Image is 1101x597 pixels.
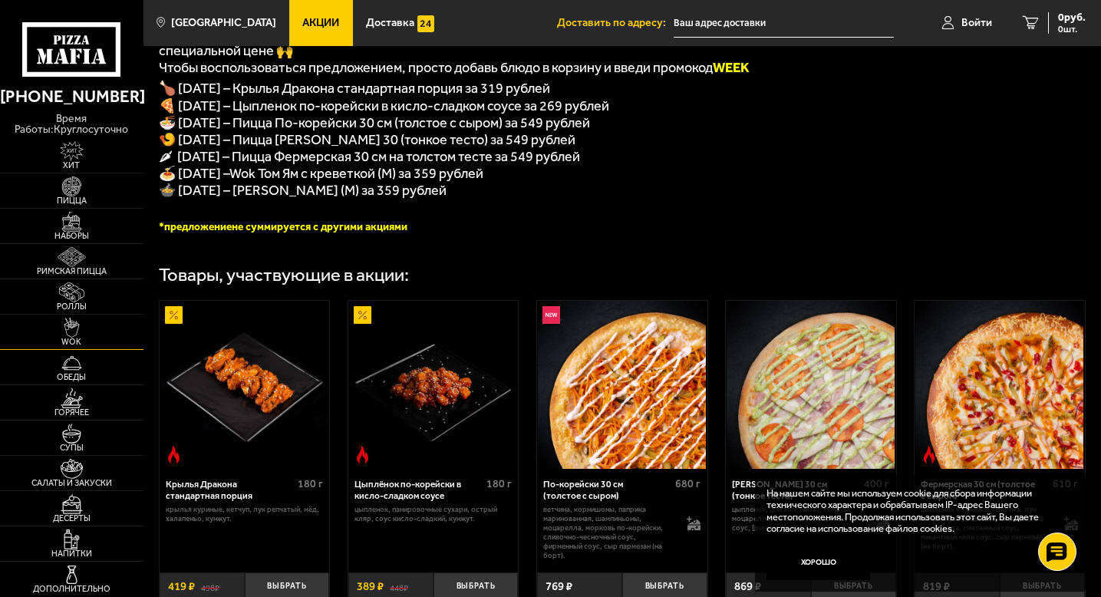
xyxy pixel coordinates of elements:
img: Новинка [542,306,559,323]
p: цыпленок, [PERSON_NAME], томаты, моцарелла, сливочно-чесночный соус, [PERSON_NAME]. [732,505,864,533]
span: 🍤 [DATE] – Пицца [PERSON_NAME] 30 (тонкое тесто) за 549 рублей [159,131,575,148]
img: Акционный [354,306,371,323]
span: 0 шт. [1058,25,1086,34]
p: На нашем сайте мы используем cookie для сбора информации технического характера и обрабатываем IP... [766,487,1065,535]
span: Чтобы воспользоваться предложением, просто добавь блюдо в корзину и введи промокод [159,59,750,76]
span: 🌶 [DATE] – Пицца Фермерская 30 см на толстом тесте за 549 рублей [159,148,580,165]
img: 15daf4d41897b9f0e9f617042186c801.svg [417,15,434,32]
span: Войти [961,18,992,28]
b: WEEK [713,59,750,76]
p: крылья куриные, кетчуп, лук репчатый, мёд, халапеньо, кунжут. [166,505,323,523]
span: Wok Том Ям с креветкой (M) за 359 рублей [229,165,483,182]
button: Хорошо [766,546,870,580]
span: не суммируется с другими акциями [232,220,407,233]
input: Ваш адрес доставки [674,9,894,38]
div: Товары, участвующие в акции: [159,266,409,285]
s: 498 ₽ [201,581,219,592]
span: 419 ₽ [168,579,195,593]
span: 🍲 [DATE] – [PERSON_NAME] (M) за 359 рублей [159,182,447,199]
span: 389 ₽ [357,579,384,593]
span: 🍜 [DATE] – Пицца По-корейски 30 см (толстое с сыром) за 549 рублей [159,114,590,131]
img: Крылья Дракона стандартная порция [160,301,328,469]
a: НовинкаПо-корейски 30 см (толстое с сыром) [537,301,707,469]
span: 680 г [675,477,700,490]
a: Чикен Ранч 30 см (тонкое тесто) [726,301,896,469]
img: Острое блюдо [921,446,938,463]
span: 🍕 [DATE] – Цыпленок по-корейски в кисло-сладком соусе за 269 рублей [159,97,609,114]
img: Острое блюдо [165,446,182,463]
a: Острое блюдоФермерская 30 см (толстое с сыром) [915,301,1085,469]
span: 180 г [298,477,323,490]
span: 0 руб. [1058,12,1086,23]
span: Доставить по адресу: [557,18,674,28]
div: По-корейски 30 см (толстое с сыром) [543,479,671,501]
p: цыпленок, панировочные сухари, острый кляр, Соус кисло-сладкий, кунжут. [354,505,512,523]
span: 869 ₽ [734,579,761,593]
span: 180 г [486,477,512,490]
div: [PERSON_NAME] 30 см (тонкое тесто) [732,479,860,501]
img: Акционный [165,306,182,323]
div: Крылья Дракона стандартная порция [166,479,294,501]
a: АкционныйОстрое блюдоЦыплёнок по-корейски в кисло-сладком соусе [348,301,519,469]
img: По-корейски 30 см (толстое с сыром) [538,301,706,469]
span: 769 ₽ [546,579,572,593]
s: 448 ₽ [390,581,408,592]
span: Акции [302,18,339,28]
span: 🍗 [DATE] – Крылья Дракона стандартная порция за 319 рублей [159,80,550,97]
img: Фермерская 30 см (толстое с сыром) [915,301,1083,469]
img: Цыплёнок по-корейски в кисло-сладком соусе [349,301,517,469]
img: Острое блюдо [354,446,371,463]
span: [GEOGRAPHIC_DATA] [171,18,276,28]
span: *предложение [159,220,232,233]
a: АкционныйОстрое блюдоКрылья Дракона стандартная порция [160,301,330,469]
div: Цыплёнок по-корейски в кисло-сладком соусе [354,479,483,501]
span: Доставка [366,18,414,28]
img: Чикен Ранч 30 см (тонкое тесто) [727,301,895,469]
p: ветчина, корнишоны, паприка маринованная, шампиньоны, моцарелла, морковь по-корейски, сливочно-че... [543,505,675,560]
span: 🍝 [DATE] – [159,165,229,182]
